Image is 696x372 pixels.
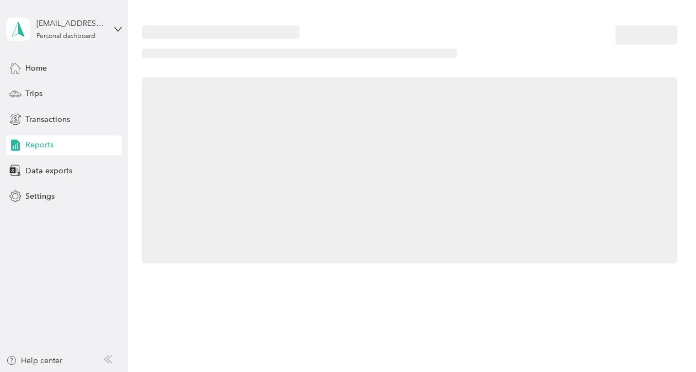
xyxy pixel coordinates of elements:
span: Settings [25,190,55,202]
button: Help center [6,355,62,366]
span: Reports [25,139,53,151]
div: Personal dashboard [36,33,95,40]
span: Home [25,62,47,74]
span: Data exports [25,165,72,177]
div: [EMAIL_ADDRESS][PERSON_NAME][DOMAIN_NAME] [36,18,105,29]
span: Transactions [25,114,70,125]
iframe: Everlance-gr Chat Button Frame [634,310,696,372]
span: Trips [25,88,42,99]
